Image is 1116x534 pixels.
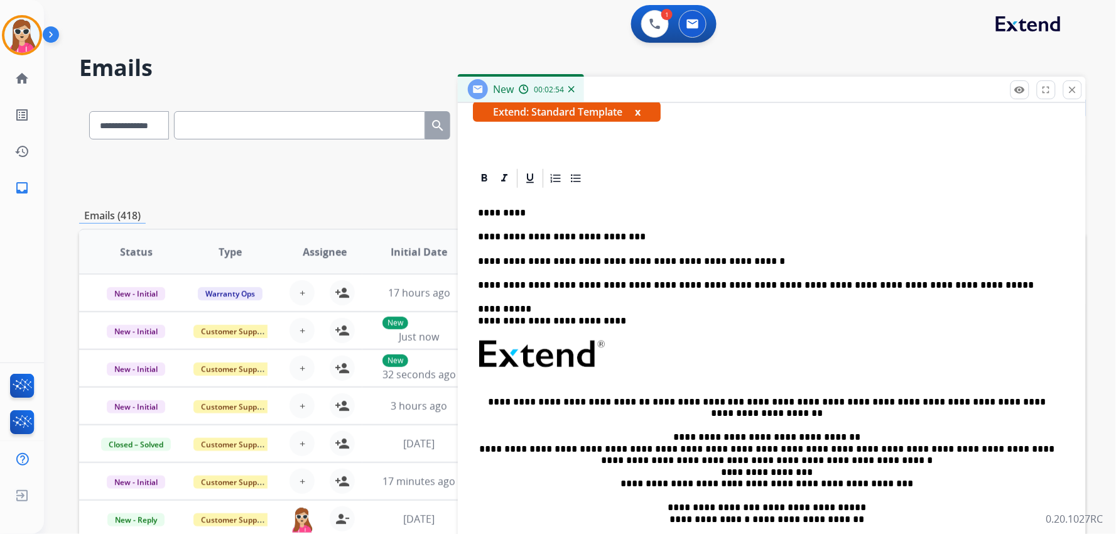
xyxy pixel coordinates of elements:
span: + [300,285,305,300]
span: + [300,474,305,489]
button: + [290,469,315,494]
img: agent-avatar [290,506,315,533]
span: Customer Support [193,438,275,451]
span: Customer Support [193,362,275,376]
mat-icon: list_alt [14,107,30,123]
div: Underline [521,169,539,188]
span: Type [219,244,242,259]
span: 17 minutes ago [382,474,455,488]
p: 0.20.1027RC [1046,511,1103,526]
p: Emails (418) [79,208,146,224]
div: Ordered List [546,169,565,188]
span: New [493,82,514,96]
mat-icon: person_add [335,323,350,338]
span: New - Reply [107,513,165,526]
mat-icon: fullscreen [1041,84,1052,95]
div: Italic [495,169,514,188]
mat-icon: remove_red_eye [1014,84,1026,95]
span: New - Initial [107,476,165,489]
span: New - Initial [107,325,165,338]
h2: Emails [79,55,1086,80]
span: + [300,436,305,451]
mat-icon: person_add [335,474,350,489]
mat-icon: close [1067,84,1078,95]
span: Initial Date [391,244,447,259]
div: 1 [661,9,673,20]
span: Closed – Solved [101,438,171,451]
span: New - Initial [107,362,165,376]
span: Customer Support [193,513,275,526]
button: + [290,280,315,305]
mat-icon: history [14,144,30,159]
span: Assignee [303,244,347,259]
mat-icon: person_add [335,436,350,451]
span: + [300,361,305,376]
button: + [290,318,315,343]
span: 17 hours ago [388,286,450,300]
span: [DATE] [403,437,435,450]
img: avatar [4,18,40,53]
span: Extend: Standard Template [473,102,661,122]
mat-icon: person_add [335,361,350,376]
span: + [300,398,305,413]
span: 3 hours ago [391,399,447,413]
span: 00:02:54 [534,85,564,95]
span: Customer Support [193,400,275,413]
span: Customer Support [193,325,275,338]
button: + [290,393,315,418]
span: Just now [399,330,439,344]
span: [DATE] [403,512,435,526]
mat-icon: person_add [335,285,350,300]
span: Status [120,244,153,259]
mat-icon: person_add [335,398,350,413]
button: + [290,431,315,456]
span: Warranty Ops [198,287,263,300]
p: New [382,354,408,367]
mat-icon: person_remove [335,511,350,526]
div: Bold [475,169,494,188]
mat-icon: search [430,118,445,133]
mat-icon: home [14,71,30,86]
span: + [300,323,305,338]
span: New - Initial [107,400,165,413]
span: Customer Support [193,476,275,489]
mat-icon: inbox [14,180,30,195]
button: x [635,104,641,119]
span: New - Initial [107,287,165,300]
div: Bullet List [566,169,585,188]
button: + [290,356,315,381]
p: New [382,317,408,329]
span: 32 seconds ago [382,368,456,381]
